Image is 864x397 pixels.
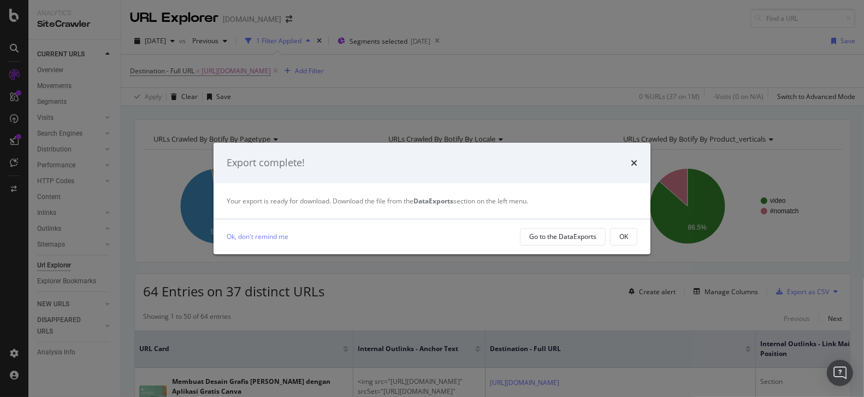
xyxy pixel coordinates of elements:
[227,231,288,242] a: Ok, don't remind me
[610,228,637,246] button: OK
[529,232,596,241] div: Go to the DataExports
[413,196,453,206] strong: DataExports
[413,196,528,206] span: section on the left menu.
[214,143,650,254] div: modal
[619,232,628,241] div: OK
[827,360,853,386] div: Open Intercom Messenger
[631,156,637,170] div: times
[520,228,606,246] button: Go to the DataExports
[227,156,305,170] div: Export complete!
[227,196,637,206] div: Your export is ready for download. Download the file from the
